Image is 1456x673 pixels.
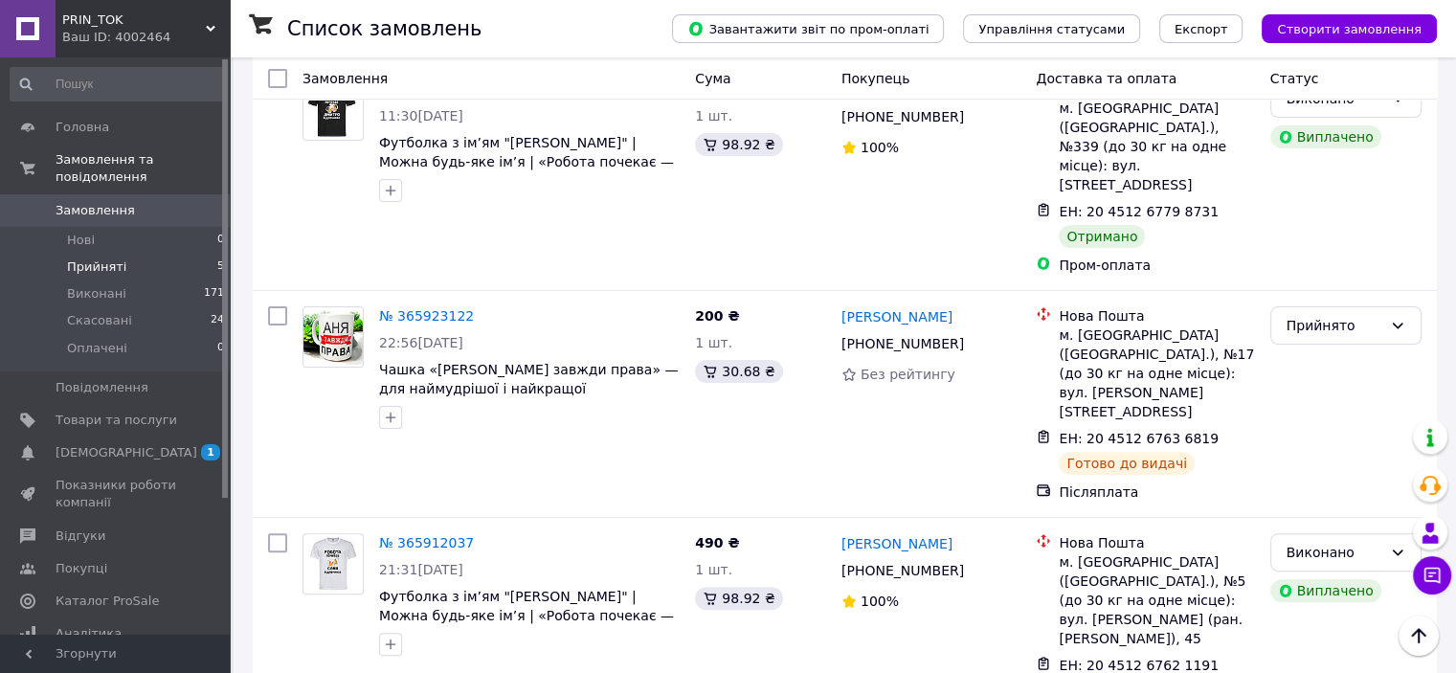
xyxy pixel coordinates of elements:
[10,67,226,101] input: Пошук
[1059,204,1219,219] span: ЕН: 20 4512 6779 8731
[695,108,732,123] span: 1 шт.
[1287,542,1382,563] div: Виконано
[56,560,107,577] span: Покупці
[1262,14,1437,43] button: Створити замовлення
[302,533,364,594] a: Фото товару
[1059,306,1254,325] div: Нова Пошта
[56,412,177,429] span: Товари та послуги
[379,308,474,324] a: № 365923122
[67,312,132,329] span: Скасовані
[1175,22,1228,36] span: Експорт
[303,307,363,367] img: Фото товару
[56,202,135,219] span: Замовлення
[695,308,739,324] span: 200 ₴
[1413,556,1451,594] button: Чат з покупцем
[217,340,224,357] span: 0
[56,379,148,396] span: Повідомлення
[62,11,206,29] span: PRIN_TOK
[1059,482,1254,502] div: Післяплата
[67,232,95,249] span: Нові
[861,594,899,609] span: 100%
[201,444,220,460] span: 1
[1270,71,1319,86] span: Статус
[217,258,224,276] span: 5
[62,29,230,46] div: Ваш ID: 4002464
[56,119,109,136] span: Головна
[838,103,968,130] div: [PHONE_NUMBER]
[308,534,359,594] img: Фото товару
[841,71,909,86] span: Покупець
[1036,71,1176,86] span: Доставка та оплата
[211,312,224,329] span: 24
[1270,579,1381,602] div: Виплачено
[302,79,364,141] a: Фото товару
[56,593,159,610] span: Каталог ProSale
[861,367,955,382] span: Без рейтингу
[1159,14,1243,43] button: Експорт
[56,625,122,642] span: Аналітика
[56,527,105,545] span: Відгуки
[695,535,739,550] span: 490 ₴
[67,258,126,276] span: Прийняті
[56,477,177,511] span: Показники роботи компанії
[838,330,968,357] div: [PHONE_NUMBER]
[307,80,358,140] img: Фото товару
[67,340,127,357] span: Оплачені
[841,307,952,326] a: [PERSON_NAME]
[67,285,126,303] span: Виконані
[672,14,944,43] button: Завантажити звіт по пром-оплаті
[695,360,782,383] div: 30.68 ₴
[56,151,230,186] span: Замовлення та повідомлення
[695,587,782,610] div: 98.92 ₴
[695,335,732,350] span: 1 шт.
[379,108,463,123] span: 11:30[DATE]
[1277,22,1422,36] span: Створити замовлення
[687,20,929,37] span: Завантажити звіт по пром-оплаті
[978,22,1125,36] span: Управління статусами
[838,557,968,584] div: [PHONE_NUMBER]
[1243,20,1437,35] a: Створити замовлення
[379,135,674,189] a: Футболка з ім’ям "[PERSON_NAME]" | Можна будь-яке ім’я | «Робота почекає — [Ім’я] відпочиває»
[379,362,678,396] a: Чашка «[PERSON_NAME] завжди права» — для наймудрішої і найкращої
[1059,533,1254,552] div: Нова Пошта
[379,562,463,577] span: 21:31[DATE]
[1059,256,1254,275] div: Пром-оплата
[379,589,674,642] a: Футболка з ім’ям "[PERSON_NAME]" | Можна будь-яке ім’я | «Робота почекає — [Ім’я] відпочиває»
[963,14,1140,43] button: Управління статусами
[1059,325,1254,421] div: м. [GEOGRAPHIC_DATA] ([GEOGRAPHIC_DATA].), №17 (до 30 кг на одне місце): вул. [PERSON_NAME][STREE...
[1059,99,1254,194] div: м. [GEOGRAPHIC_DATA] ([GEOGRAPHIC_DATA].), №339 (до 30 кг на одне місце): вул. [STREET_ADDRESS]
[1059,658,1219,673] span: ЕН: 20 4512 6762 1191
[861,140,899,155] span: 100%
[695,562,732,577] span: 1 шт.
[1399,616,1439,656] button: Наверх
[379,535,474,550] a: № 365912037
[302,306,364,368] a: Фото товару
[1059,452,1195,475] div: Готово до видачі
[204,285,224,303] span: 171
[1270,125,1381,148] div: Виплачено
[1287,315,1382,336] div: Прийнято
[1059,225,1145,248] div: Отримано
[287,17,482,40] h1: Список замовлень
[695,71,730,86] span: Cума
[841,534,952,553] a: [PERSON_NAME]
[217,232,224,249] span: 0
[1059,431,1219,446] span: ЕН: 20 4512 6763 6819
[379,335,463,350] span: 22:56[DATE]
[695,133,782,156] div: 98.92 ₴
[56,444,197,461] span: [DEMOGRAPHIC_DATA]
[1059,552,1254,648] div: м. [GEOGRAPHIC_DATA] ([GEOGRAPHIC_DATA].), №5 (до 30 кг на одне місце): вул. [PERSON_NAME] (ран. ...
[302,71,388,86] span: Замовлення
